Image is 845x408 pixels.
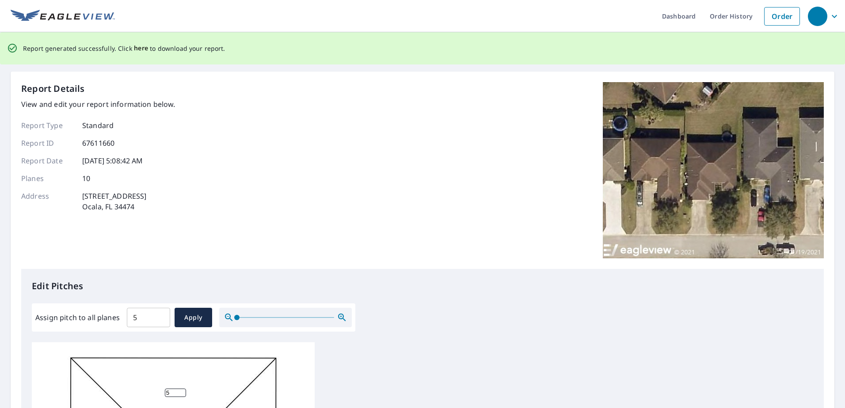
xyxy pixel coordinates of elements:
p: Address [21,191,74,212]
p: Report generated successfully. Click to download your report. [23,43,225,54]
button: Apply [175,308,212,327]
p: Planes [21,173,74,184]
p: Report ID [21,138,74,148]
label: Assign pitch to all planes [35,312,120,323]
button: here [134,43,148,54]
input: 00.0 [127,305,170,330]
p: Edit Pitches [32,280,813,293]
p: [DATE] 5:08:42 AM [82,155,143,166]
p: 67611660 [82,138,114,148]
img: Top image [603,82,824,259]
p: Report Type [21,120,74,131]
img: EV Logo [11,10,115,23]
p: Standard [82,120,114,131]
span: Apply [182,312,205,323]
p: Report Details [21,82,85,95]
p: View and edit your report information below. [21,99,175,110]
p: [STREET_ADDRESS] Ocala, FL 34474 [82,191,146,212]
a: Order [764,7,800,26]
p: 10 [82,173,90,184]
p: Report Date [21,155,74,166]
